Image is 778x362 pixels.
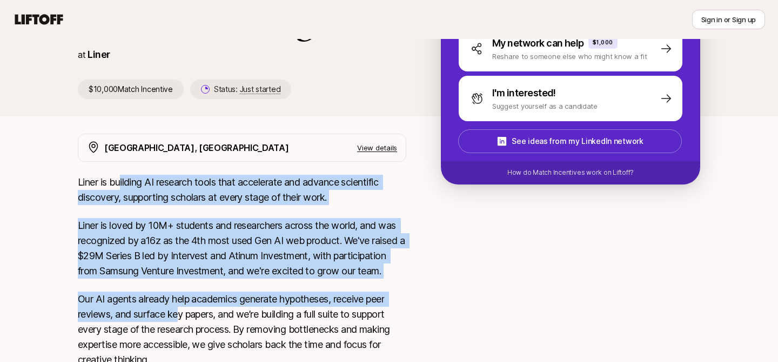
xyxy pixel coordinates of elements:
[492,101,598,111] p: Suggest yourself as a candidate
[78,175,406,205] p: Liner is building AI research tools that accelerate and advance scientific discovery, supporting ...
[104,141,289,155] p: [GEOGRAPHIC_DATA], [GEOGRAPHIC_DATA]
[692,10,765,29] button: Sign in or Sign up
[512,135,643,148] p: See ideas from my LinkedIn network
[593,38,613,47] p: $1,000
[78,48,85,62] p: at
[78,80,184,99] p: $10,000 Match Incentive
[492,51,647,62] p: Reshare to someone else who might know a fit
[507,168,634,177] p: How do Match Incentives work on Liftoff?
[458,129,682,153] button: See ideas from my LinkedIn network
[240,84,281,94] span: Just started
[78,218,406,279] p: Liner is loved by 10M+ students and researchers across the world, and was recognized by a16z as t...
[357,142,397,153] p: View details
[88,49,110,60] a: Liner
[492,85,556,101] p: I'm interested!
[214,83,280,96] p: Status:
[492,36,584,51] p: My network can help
